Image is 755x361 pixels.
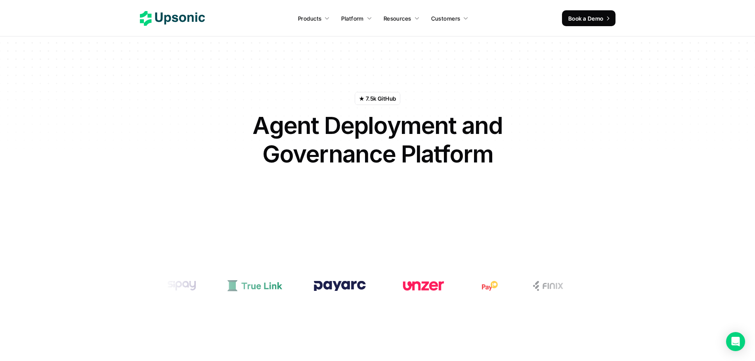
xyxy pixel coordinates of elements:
p: Book a Demo [568,14,604,23]
p: Platform [341,14,363,23]
p: Products [298,14,321,23]
p: Customers [431,14,461,23]
h1: Agent Deployment and Governance Platform [239,111,516,168]
div: Open Intercom Messenger [726,332,745,351]
a: Products [293,11,334,25]
p: ★ 7.5k GitHub [359,94,396,103]
p: Resources [384,14,411,23]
